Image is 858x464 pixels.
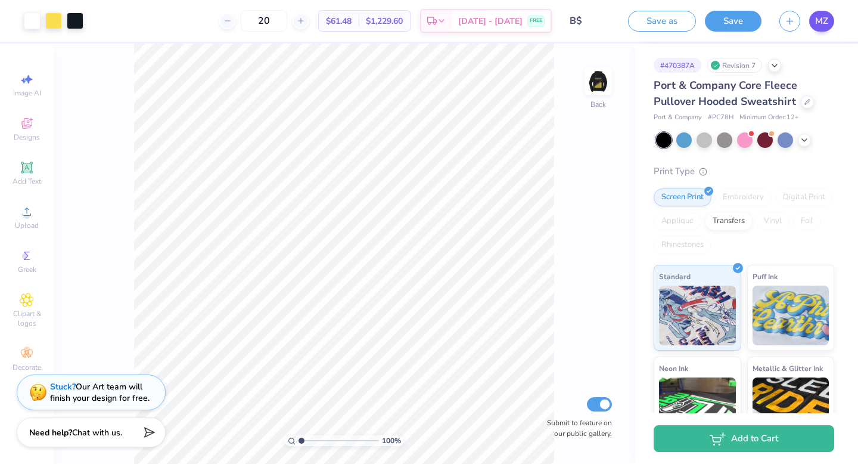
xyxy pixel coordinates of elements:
[13,363,41,372] span: Decorate
[659,270,691,283] span: Standard
[530,17,542,25] span: FREE
[654,113,702,123] span: Port & Company
[586,69,610,93] img: Back
[715,188,772,206] div: Embroidery
[590,99,606,110] div: Back
[654,165,834,178] div: Print Type
[707,58,762,73] div: Revision 7
[29,427,72,438] strong: Need help?
[654,212,701,230] div: Applique
[366,15,403,27] span: $1,229.60
[654,58,701,73] div: # 470387A
[654,425,834,452] button: Add to Cart
[15,221,39,230] span: Upload
[809,11,834,32] a: MZ
[815,14,828,28] span: MZ
[654,78,797,109] span: Port & Company Core Fleece Pullover Hooded Sweatshirt
[775,188,833,206] div: Digital Print
[14,132,40,142] span: Designs
[540,417,612,439] label: Submit to feature on our public gallery.
[382,435,401,446] span: 100 %
[50,381,150,404] div: Our Art team will finish your design for free.
[708,113,733,123] span: # PC78H
[458,15,523,27] span: [DATE] - [DATE]
[659,362,688,375] span: Neon Ink
[705,212,753,230] div: Transfers
[739,113,799,123] span: Minimum Order: 12 +
[659,286,736,345] img: Standard
[241,10,287,32] input: – –
[654,236,711,254] div: Rhinestones
[753,362,823,375] span: Metallic & Glitter Ink
[628,11,696,32] button: Save as
[659,378,736,437] img: Neon Ink
[13,177,41,186] span: Add Text
[561,9,619,33] input: Untitled Design
[326,15,352,27] span: $61.48
[18,265,36,274] span: Greek
[6,309,48,328] span: Clipart & logos
[13,88,41,98] span: Image AI
[753,378,829,437] img: Metallic & Glitter Ink
[72,427,122,438] span: Chat with us.
[756,212,789,230] div: Vinyl
[793,212,821,230] div: Foil
[654,188,711,206] div: Screen Print
[50,381,76,392] strong: Stuck?
[753,270,778,283] span: Puff Ink
[705,11,761,32] button: Save
[753,286,829,345] img: Puff Ink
